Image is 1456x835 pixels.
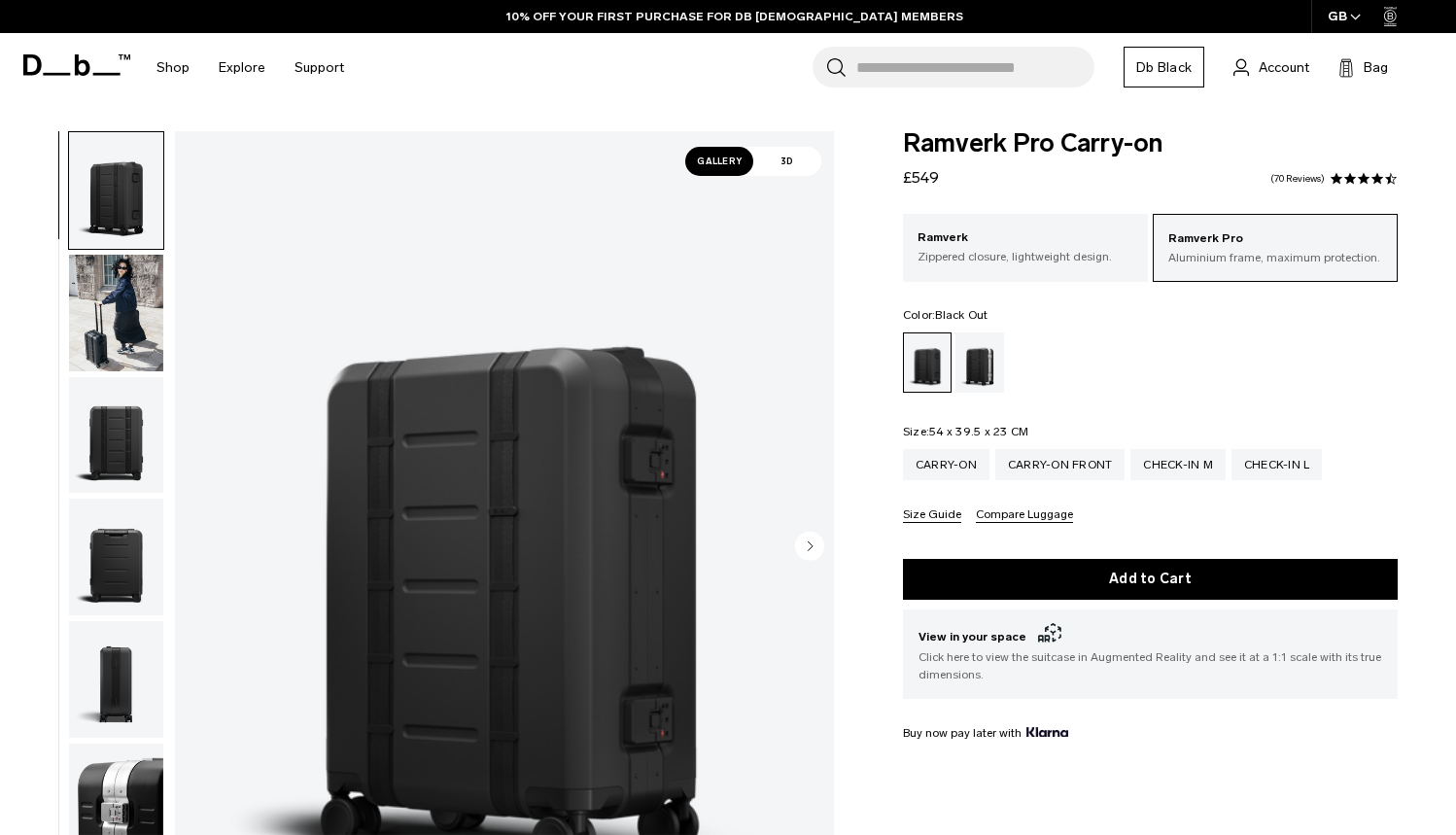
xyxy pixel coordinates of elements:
[68,254,164,372] button: Ramverk Pro Carry-on Black Out
[918,248,1133,265] p: Zippered closure, lightweight design.
[929,425,1028,438] span: 54 x 39.5 x 23 CM
[69,132,163,249] img: Ramverk Pro Carry-on Black Out
[219,33,265,102] a: Explore
[69,621,163,738] img: Ramverk Pro Carry-on Black Out
[1231,449,1323,480] a: Check-in L
[69,499,163,615] img: Ramverk Pro Carry-on Black Out
[1130,449,1226,480] a: Check-in M
[1168,249,1382,266] p: Aluminium frame, maximum protection.
[1259,57,1309,78] span: Account
[903,609,1398,699] button: View in your space Click here to view the suitcase in Augmented Reality and see it at a 1:1 scale...
[69,377,163,494] img: Ramverk Pro Carry-on Black Out
[506,8,963,25] a: 10% OFF YOUR FIRST PURCHASE FOR DB [DEMOGRAPHIC_DATA] MEMBERS
[903,332,952,393] a: Black Out
[903,309,988,321] legend: Color:
[685,147,753,176] span: Gallery
[995,449,1126,480] a: Carry-on Front
[1124,47,1204,87] a: Db Black
[1364,57,1388,78] span: Bag
[68,498,164,616] button: Ramverk Pro Carry-on Black Out
[68,131,164,250] button: Ramverk Pro Carry-on Black Out
[68,376,164,495] button: Ramverk Pro Carry-on Black Out
[955,332,1004,393] a: Silver
[1168,229,1382,249] p: Ramverk Pro
[903,508,961,523] button: Size Guide
[1270,174,1325,184] a: 70 reviews
[976,508,1073,523] button: Compare Luggage
[919,625,1382,648] span: View in your space
[68,620,164,739] button: Ramverk Pro Carry-on Black Out
[753,147,821,176] span: 3D
[903,168,939,187] span: £549
[69,255,163,371] img: Ramverk Pro Carry-on Black Out
[1026,727,1068,737] img: {"height" => 20, "alt" => "Klarna"}
[935,308,988,322] span: Black Out
[1233,55,1309,79] a: Account
[142,33,359,102] nav: Main Navigation
[918,228,1133,248] p: Ramverk
[295,33,344,102] a: Support
[1338,55,1388,79] button: Bag
[919,648,1382,683] span: Click here to view the suitcase in Augmented Reality and see it at a 1:1 scale with its true dime...
[903,724,1068,742] span: Buy now pay later with
[156,33,190,102] a: Shop
[795,531,824,564] button: Next slide
[903,449,989,480] a: Carry-on
[903,214,1148,280] a: Ramverk Zippered closure, lightweight design.
[903,426,1029,437] legend: Size:
[903,559,1398,600] button: Add to Cart
[903,131,1398,157] span: Ramverk Pro Carry-on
